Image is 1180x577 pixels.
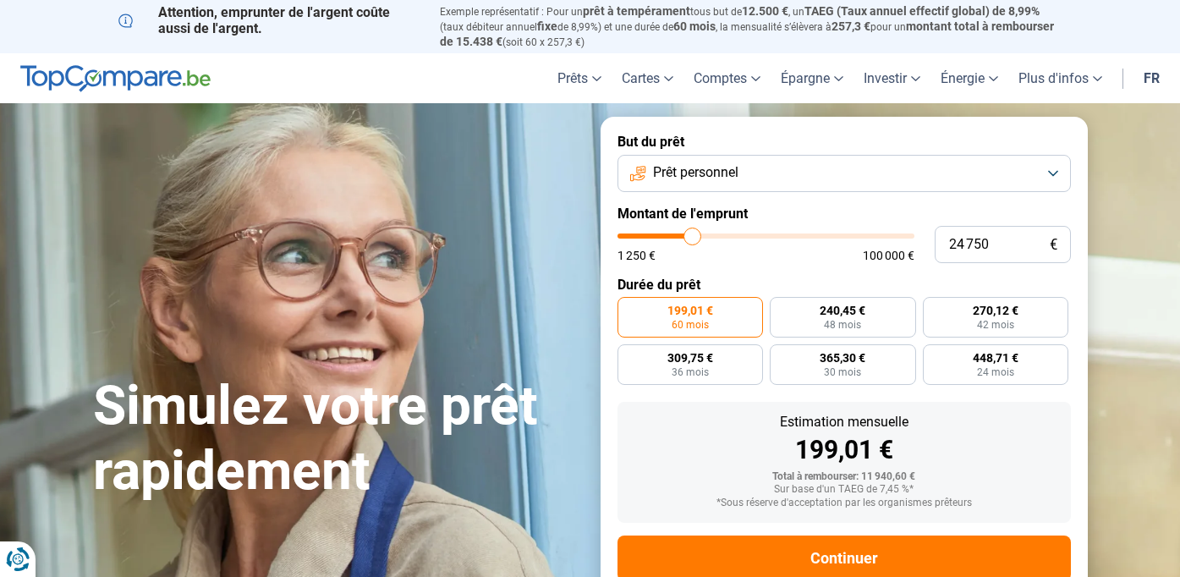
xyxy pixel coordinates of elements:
button: Prêt personnel [617,155,1071,192]
span: 448,71 € [973,352,1018,364]
span: montant total à rembourser de 15.438 € [440,19,1054,48]
div: Sur base d'un TAEG de 7,45 %* [631,484,1057,496]
label: Montant de l'emprunt [617,206,1071,222]
a: Énergie [930,53,1008,103]
span: 48 mois [824,320,861,330]
h1: Simulez votre prêt rapidement [93,374,580,504]
span: 100 000 € [863,250,914,261]
span: € [1050,238,1057,252]
span: 60 mois [672,320,709,330]
a: Épargne [771,53,853,103]
a: fr [1133,53,1170,103]
span: TAEG (Taux annuel effectif global) de 8,99% [804,4,1040,18]
p: Exemple représentatif : Pour un tous but de , un (taux débiteur annuel de 8,99%) et une durée de ... [440,4,1062,49]
div: 199,01 € [631,437,1057,463]
span: 240,45 € [820,305,865,316]
span: 24 mois [977,367,1014,377]
span: 60 mois [673,19,716,33]
div: *Sous réserve d'acceptation par les organismes prêteurs [631,497,1057,509]
span: 36 mois [672,367,709,377]
span: 199,01 € [667,305,713,316]
label: Durée du prêt [617,277,1071,293]
span: 365,30 € [820,352,865,364]
a: Investir [853,53,930,103]
span: 270,12 € [973,305,1018,316]
span: 30 mois [824,367,861,377]
span: prêt à tempérament [583,4,690,18]
a: Prêts [547,53,612,103]
a: Cartes [612,53,683,103]
label: But du prêt [617,134,1071,150]
div: Estimation mensuelle [631,415,1057,429]
a: Plus d'infos [1008,53,1112,103]
div: Total à rembourser: 11 940,60 € [631,471,1057,483]
a: Comptes [683,53,771,103]
p: Attention, emprunter de l'argent coûte aussi de l'argent. [118,4,420,36]
span: 309,75 € [667,352,713,364]
span: 12.500 € [742,4,788,18]
span: fixe [537,19,557,33]
span: 257,3 € [831,19,870,33]
img: TopCompare [20,65,211,92]
span: 1 250 € [617,250,656,261]
span: 42 mois [977,320,1014,330]
span: Prêt personnel [653,163,738,182]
